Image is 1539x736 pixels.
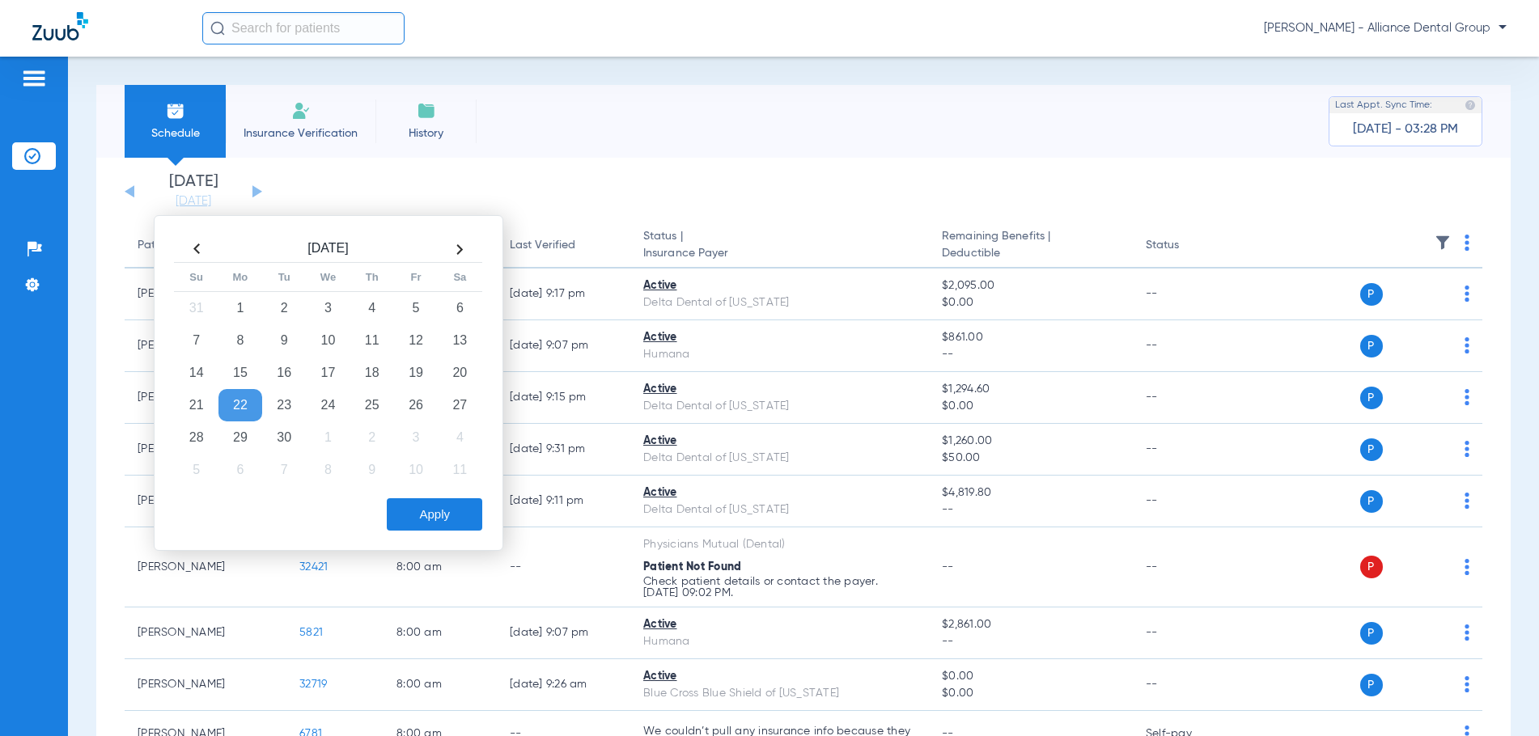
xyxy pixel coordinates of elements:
[643,685,916,702] div: Blue Cross Blue Shield of [US_STATE]
[942,685,1120,702] span: $0.00
[1465,99,1476,111] img: last sync help info
[1360,622,1383,645] span: P
[138,237,209,254] div: Patient Name
[942,450,1120,467] span: $50.00
[510,237,575,254] div: Last Verified
[942,346,1120,363] span: --
[299,627,323,638] span: 5821
[942,484,1120,501] span: $4,819.80
[1360,335,1383,357] span: P
[497,659,630,711] td: [DATE] 9:26 AM
[1360,674,1383,696] span: P
[218,236,438,263] th: [DATE]
[942,398,1120,415] span: $0.00
[1435,235,1451,251] img: filter.svg
[643,561,741,573] span: Patient Not Found
[497,607,630,659] td: [DATE] 9:07 PM
[630,223,929,269] th: Status |
[387,498,482,531] button: Apply
[942,277,1120,294] span: $2,095.00
[643,633,916,650] div: Humana
[942,433,1120,450] span: $1,260.00
[643,433,916,450] div: Active
[1133,476,1242,527] td: --
[643,484,916,501] div: Active
[1133,372,1242,424] td: --
[643,576,916,599] p: Check patient details or contact the payer. [DATE] 09:02 PM.
[299,679,327,690] span: 32719
[942,329,1120,346] span: $861.00
[1133,424,1242,476] td: --
[138,237,273,254] div: Patient Name
[388,125,464,142] span: History
[145,193,242,209] a: [DATE]
[643,329,916,346] div: Active
[643,501,916,518] div: Delta Dental of [US_STATE]
[1465,286,1469,302] img: group-dot-blue.svg
[942,501,1120,518] span: --
[942,668,1120,685] span: $0.00
[1465,676,1469,692] img: group-dot-blue.svg
[643,245,916,262] span: Insurance Payer
[942,561,954,573] span: --
[942,616,1120,633] span: $2,861.00
[1465,337,1469,353] img: group-dot-blue.svg
[417,101,436,121] img: History
[1465,389,1469,405] img: group-dot-blue.svg
[1465,559,1469,575] img: group-dot-blue.svg
[1360,490,1383,513] span: P
[643,398,916,415] div: Delta Dental of [US_STATE]
[202,12,405,44] input: Search for patients
[166,101,185,121] img: Schedule
[1133,269,1242,320] td: --
[210,21,225,36] img: Search Icon
[125,659,286,711] td: [PERSON_NAME]
[1465,624,1469,641] img: group-dot-blue.svg
[32,12,88,40] img: Zuub Logo
[299,561,328,573] span: 32421
[643,668,916,685] div: Active
[942,381,1120,398] span: $1,294.60
[643,346,916,363] div: Humana
[1465,493,1469,509] img: group-dot-blue.svg
[497,320,630,372] td: [DATE] 9:07 PM
[497,476,630,527] td: [DATE] 9:11 PM
[145,174,242,209] li: [DATE]
[643,536,916,553] div: Physicians Mutual (Dental)
[1133,527,1242,607] td: --
[643,277,916,294] div: Active
[497,527,630,607] td: --
[942,633,1120,650] span: --
[384,659,497,711] td: 8:00 AM
[1133,659,1242,711] td: --
[21,69,47,88] img: hamburger-icon
[643,616,916,633] div: Active
[942,294,1120,311] span: $0.00
[125,527,286,607] td: [PERSON_NAME]
[497,372,630,424] td: [DATE] 9:15 PM
[497,424,630,476] td: [DATE] 9:31 PM
[643,450,916,467] div: Delta Dental of [US_STATE]
[1360,556,1383,578] span: P
[238,125,363,142] span: Insurance Verification
[1465,235,1469,251] img: group-dot-blue.svg
[1133,223,1242,269] th: Status
[497,269,630,320] td: [DATE] 9:17 PM
[1133,320,1242,372] td: --
[510,237,617,254] div: Last Verified
[643,381,916,398] div: Active
[1353,121,1458,137] span: [DATE] - 03:28 PM
[384,607,497,659] td: 8:00 AM
[1335,97,1432,113] span: Last Appt. Sync Time:
[1264,20,1507,36] span: [PERSON_NAME] - Alliance Dental Group
[384,527,497,607] td: 8:00 AM
[643,294,916,311] div: Delta Dental of [US_STATE]
[942,245,1120,262] span: Deductible
[1360,438,1383,461] span: P
[291,101,311,121] img: Manual Insurance Verification
[1465,441,1469,457] img: group-dot-blue.svg
[1360,283,1383,306] span: P
[1360,387,1383,409] span: P
[1133,607,1242,659] td: --
[137,125,214,142] span: Schedule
